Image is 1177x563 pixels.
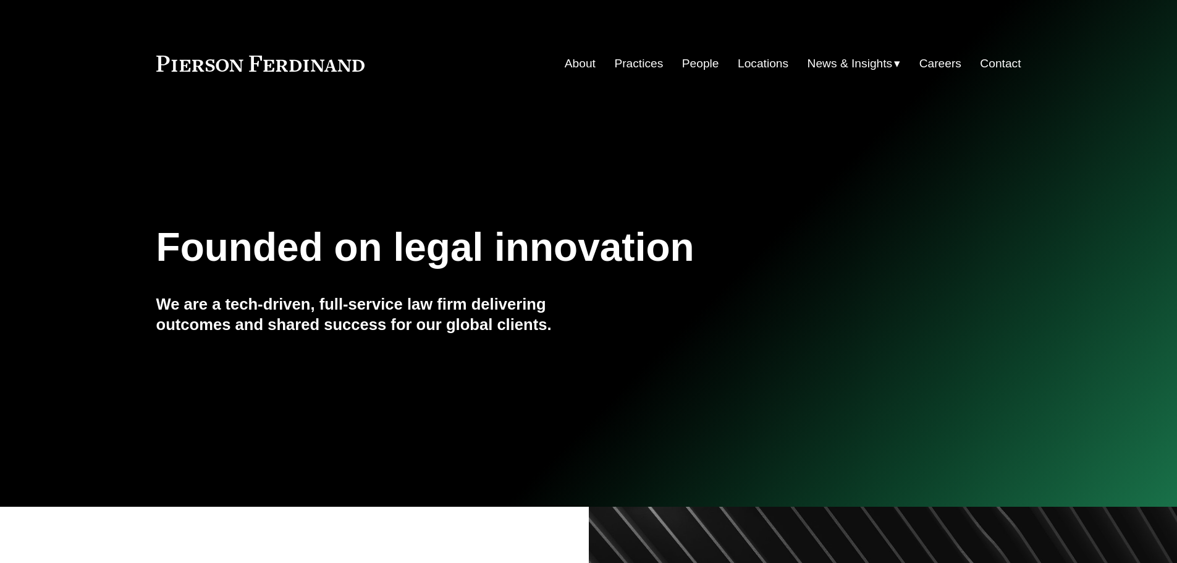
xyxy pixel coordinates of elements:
span: News & Insights [808,53,893,75]
h1: Founded on legal innovation [156,225,877,270]
a: Careers [919,52,961,75]
h4: We are a tech-driven, full-service law firm delivering outcomes and shared success for our global... [156,294,589,334]
a: Practices [614,52,663,75]
a: Locations [738,52,788,75]
a: Contact [980,52,1021,75]
a: People [682,52,719,75]
a: About [565,52,596,75]
a: folder dropdown [808,52,901,75]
